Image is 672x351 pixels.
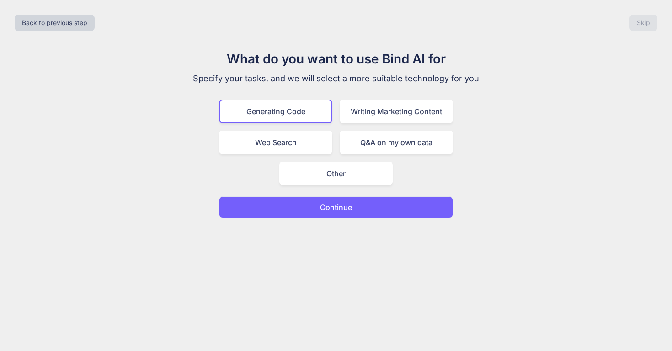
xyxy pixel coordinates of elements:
[219,196,453,218] button: Continue
[219,100,332,123] div: Generating Code
[182,49,490,68] h1: What do you want to use Bind AI for
[279,162,393,185] div: Other
[340,100,453,123] div: Writing Marketing Content
[182,72,490,85] p: Specify your tasks, and we will select a more suitable technology for you
[320,202,352,213] p: Continue
[340,131,453,154] div: Q&A on my own data
[629,15,657,31] button: Skip
[219,131,332,154] div: Web Search
[15,15,95,31] button: Back to previous step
